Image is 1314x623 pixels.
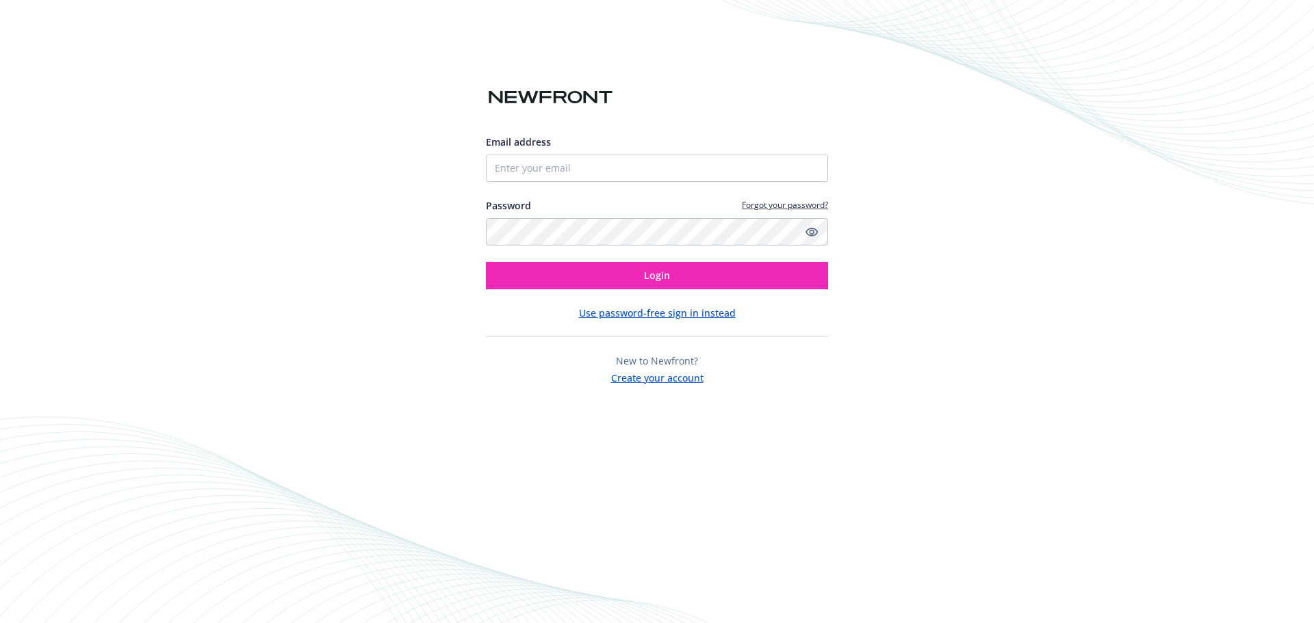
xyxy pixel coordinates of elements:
[616,354,698,367] span: New to Newfront?
[486,198,531,213] label: Password
[644,269,670,282] span: Login
[486,135,551,148] span: Email address
[579,306,736,320] button: Use password-free sign in instead
[742,199,828,211] a: Forgot your password?
[486,85,615,109] img: Newfront logo
[611,368,704,385] button: Create your account
[486,218,828,246] input: Enter your password
[803,224,820,240] a: Show password
[486,262,828,289] button: Login
[486,155,828,182] input: Enter your email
